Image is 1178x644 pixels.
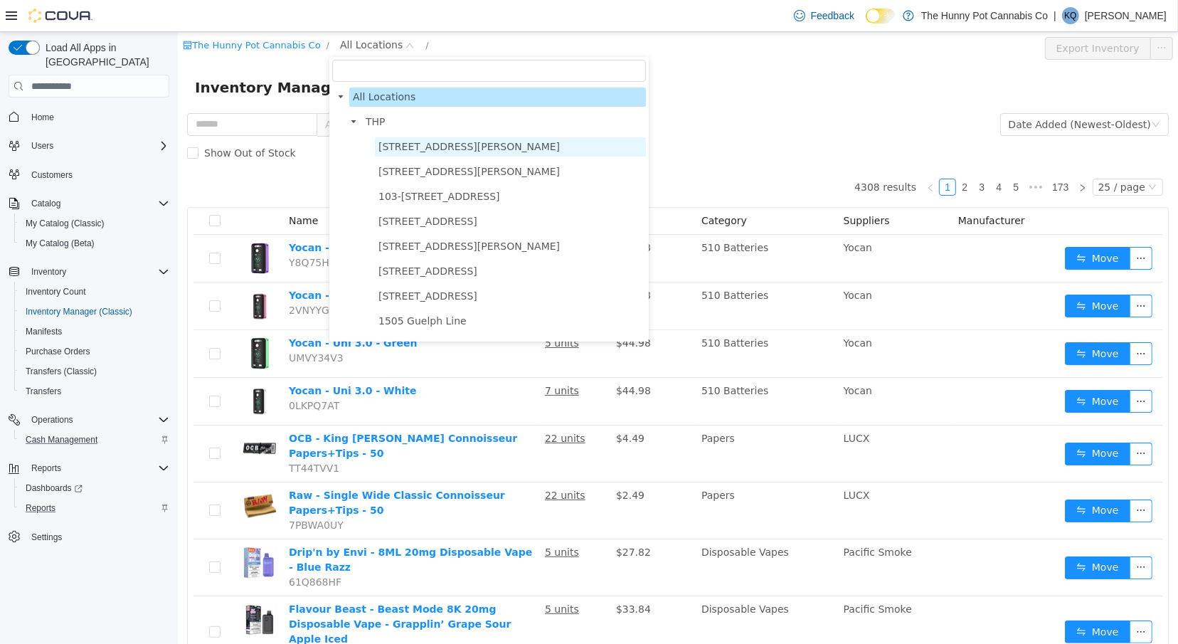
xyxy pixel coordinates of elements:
span: $27.82 [438,514,473,526]
span: Customers [26,166,169,184]
button: icon: swapMove [887,310,953,333]
span: ••• [847,147,869,164]
img: Yocan - Uni 3.0 - White hero shot [64,352,100,387]
div: 25 / page [920,147,967,163]
img: Yocan - Uni 3.0 - Green hero shot [64,304,100,339]
button: Manifests [14,322,175,342]
span: Inventory Count [26,286,86,297]
span: All Categories [147,85,212,100]
li: 4308 results [676,147,738,164]
a: 4 [813,147,829,163]
a: Yocan - Uni 3.0 - White [111,353,239,364]
button: Reports [14,498,175,518]
li: Next 5 Pages [847,147,869,164]
span: 1405 Carling Ave [197,230,468,249]
button: icon: swapMove [887,263,953,285]
span: 7PBWA0UY [111,487,166,499]
span: Inventory Manager [17,44,179,67]
span: [STREET_ADDRESS][PERSON_NAME] [201,109,382,120]
a: Transfers [20,383,67,400]
span: Reports [26,460,169,477]
a: Reports [20,500,61,517]
span: Dashboards [20,480,169,497]
u: 5 units [367,571,401,583]
span: 103-[STREET_ADDRESS] [201,159,322,170]
span: $44.98 [438,353,473,364]
button: Purchase Orders [14,342,175,361]
td: 510 Batteries [518,346,660,394]
button: icon: swapMove [887,358,953,381]
span: Dashboards [26,482,83,494]
span: 1505 Guelph Line [201,283,289,295]
p: | [1054,7,1056,24]
button: icon: ellipsis [952,468,975,490]
span: My Catalog (Classic) [20,215,169,232]
span: LUCX [666,458,692,469]
span: 100 Jamieson Pkwy [197,105,468,125]
button: Reports [3,458,175,478]
span: All Locations [171,56,468,75]
td: Disposable Vapes [518,564,660,636]
i: icon: right [901,152,909,160]
span: Transfers (Classic) [20,363,169,380]
u: 5 units [367,514,401,526]
span: Transfers (Classic) [26,366,97,377]
a: Drip'n by Envi - 8ML 20mg Disposable Vape - Blue Razz [111,514,354,541]
span: Inventory Manager (Classic) [26,306,132,317]
span: Yocan [666,305,694,317]
span: Transfers [20,383,169,400]
button: icon: swapMove [887,524,953,547]
a: Feedback [788,1,860,30]
span: Home [31,112,54,123]
span: Load All Apps in [GEOGRAPHIC_DATA] [40,41,169,69]
button: Cash Management [14,430,175,450]
div: Date Added (Newest-Oldest) [831,82,973,103]
span: $4.49 [438,401,467,412]
span: Yocan [666,210,694,221]
td: 510 Batteries [518,203,660,250]
p: The Hunny Pot Cannabis Co [921,7,1048,24]
span: 1505 Guelph Line [197,280,468,299]
a: Settings [26,529,68,546]
span: Suppliers [666,183,712,194]
span: 2VNYYGR2 [111,273,165,284]
button: My Catalog (Beta) [14,233,175,253]
span: Manifests [26,326,62,337]
button: icon: swapMove [887,588,953,611]
input: filter select [154,28,468,50]
button: Inventory [3,262,175,282]
a: 173 [870,147,895,163]
span: Purchase Orders [26,346,90,357]
span: 0LKPQ7AT [111,368,161,379]
a: Dashboards [20,480,88,497]
td: 510 Batteries [518,250,660,298]
span: Transfers [26,386,61,397]
img: Raw - Single Wide Classic Connoisseur Papers+Tips - 50 hero shot [64,456,100,492]
span: / [149,8,152,19]
a: My Catalog (Beta) [20,235,100,252]
span: Users [26,137,169,154]
span: My Catalog (Classic) [26,218,105,229]
button: icon: ellipsis [952,358,975,381]
span: Reports [31,463,61,474]
i: icon: down [974,88,982,98]
span: 103-1405 Ottawa St N. [197,155,468,174]
span: LUCX [666,401,692,412]
a: 1 [762,147,778,163]
span: [STREET_ADDRESS] [201,233,299,245]
a: Raw - Single Wide Classic Connoisseur Papers+Tips - 50 [111,458,327,484]
button: icon: ellipsis [972,5,995,28]
span: 101 James Snow Pkwy [197,130,468,149]
button: icon: ellipsis [952,215,975,238]
span: Catalog [31,198,60,209]
span: / [248,8,250,19]
span: [STREET_ADDRESS] [201,184,299,195]
img: Yocan - Uni 3.0 - Violet hero shot [64,208,100,244]
span: Manufacturer [780,183,847,194]
span: [STREET_ADDRESS][PERSON_NAME] [201,208,382,220]
a: Home [26,109,60,126]
button: Users [26,137,59,154]
img: Drip'n by Envi - 8ML 20mg Disposable Vape - Blue Razz hero shot [64,513,100,549]
li: Next Page [896,147,913,164]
